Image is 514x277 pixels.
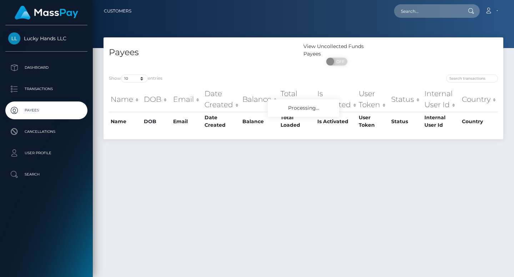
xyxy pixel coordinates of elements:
a: Customers [104,4,131,19]
a: User Profile [5,144,87,162]
th: Date Created [203,87,241,112]
th: DOB [142,87,171,112]
img: Lucky Hands LLC [8,32,20,45]
p: Transactions [8,84,85,94]
select: Showentries [121,74,148,83]
a: Payees [5,101,87,119]
span: Lucky Hands LLC [5,35,87,42]
input: Search transactions [446,74,498,83]
a: Search [5,166,87,183]
p: Cancellations [8,126,85,137]
th: Name [109,112,142,131]
a: Dashboard [5,59,87,77]
h4: Payees [109,46,298,59]
th: Is Activated [316,87,357,112]
th: Balance [241,87,279,112]
p: Dashboard [8,62,85,73]
th: Country [460,112,498,131]
img: MassPay Logo [15,6,78,20]
th: Balance [241,112,279,131]
a: Transactions [5,80,87,98]
span: OFF [330,58,348,66]
th: User Token [357,87,389,112]
input: Search... [394,4,461,18]
a: Cancellations [5,123,87,141]
th: Total Loaded [279,112,316,131]
th: DOB [142,112,171,131]
th: Total Loaded [279,87,316,112]
th: User Token [357,112,389,131]
th: Internal User Id [423,112,460,131]
p: User Profile [8,148,85,158]
th: Status [389,87,423,112]
p: Payees [8,105,85,116]
p: Search [8,169,85,180]
th: Internal User Id [423,87,460,112]
div: View Uncollected Funds Payees [303,43,370,58]
div: Processing... [268,99,339,117]
th: Is Activated [316,112,357,131]
label: Show entries [109,74,162,83]
th: Country [460,87,498,112]
th: Email [171,112,203,131]
th: Status [389,112,423,131]
th: Name [109,87,142,112]
th: Date Created [203,112,241,131]
th: Email [171,87,203,112]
